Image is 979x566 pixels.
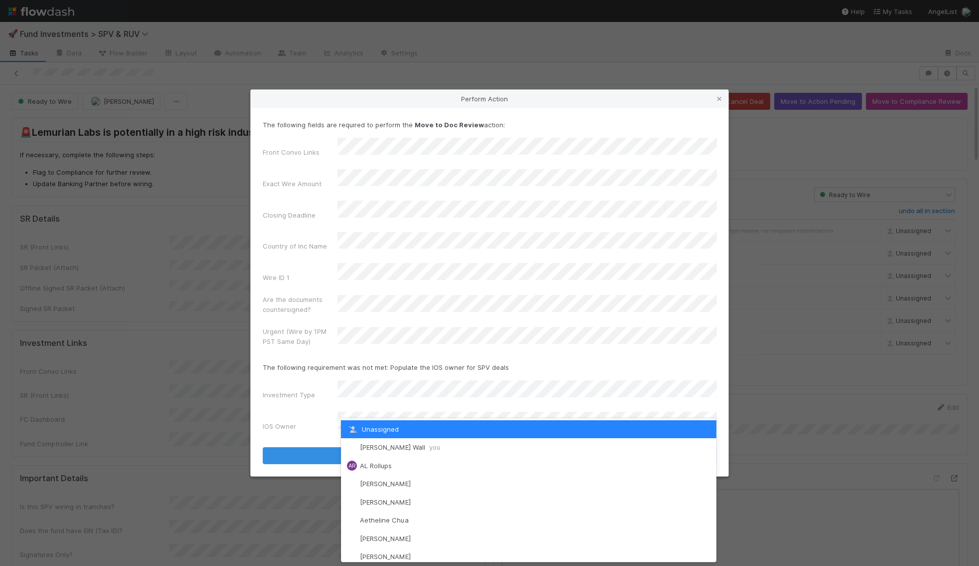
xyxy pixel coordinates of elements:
label: Wire ID 1 [263,273,290,283]
span: [PERSON_NAME] [360,553,410,561]
label: IOS Owner [263,421,296,431]
p: The following fields are required to perform the action: [263,120,716,130]
span: [PERSON_NAME] [360,498,410,506]
label: Investment Type [263,390,315,400]
img: avatar_103f69d0-f655-4f4f-bc28-f3abe7034599.png [347,516,357,526]
span: Aetheline Chua [360,516,408,524]
button: Move to Doc Review [263,447,716,464]
div: AL Rollups [347,461,357,471]
strong: Move to Doc Review [415,121,484,129]
div: Perform Action [251,90,728,108]
img: avatar_041b9f3e-9684-4023-b9b7-2f10de55285d.png [347,443,357,453]
label: Front Convo Links [263,147,320,157]
label: Closing Deadline [263,210,316,220]
p: The following requirement was not met: Populate the IOS owner for SPV deals [263,362,716,372]
span: Unassigned [347,425,399,433]
span: AL Rollups [360,462,392,470]
label: Are the documents countersigned? [263,294,337,314]
label: Urgent (Wire by 1PM PST Same Day) [263,326,337,346]
img: avatar_a2647de5-9415-4215-9880-ea643ac47f2f.png [347,552,357,562]
label: Exact Wire Amount [263,179,322,189]
img: avatar_1d14498f-6309-4f08-8780-588779e5ce37.png [347,497,357,507]
img: avatar_df83acd9-d480-4d6e-a150-67f005a3ea0d.png [347,534,357,544]
span: [PERSON_NAME] [360,535,410,543]
label: Country of Inc Name [263,241,327,251]
span: AR [349,463,356,469]
span: you [429,443,440,451]
span: [PERSON_NAME] [360,480,410,488]
span: [PERSON_NAME] Wall [360,443,440,451]
img: avatar_55a2f090-1307-4765-93b4-f04da16234ba.png [347,479,357,489]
